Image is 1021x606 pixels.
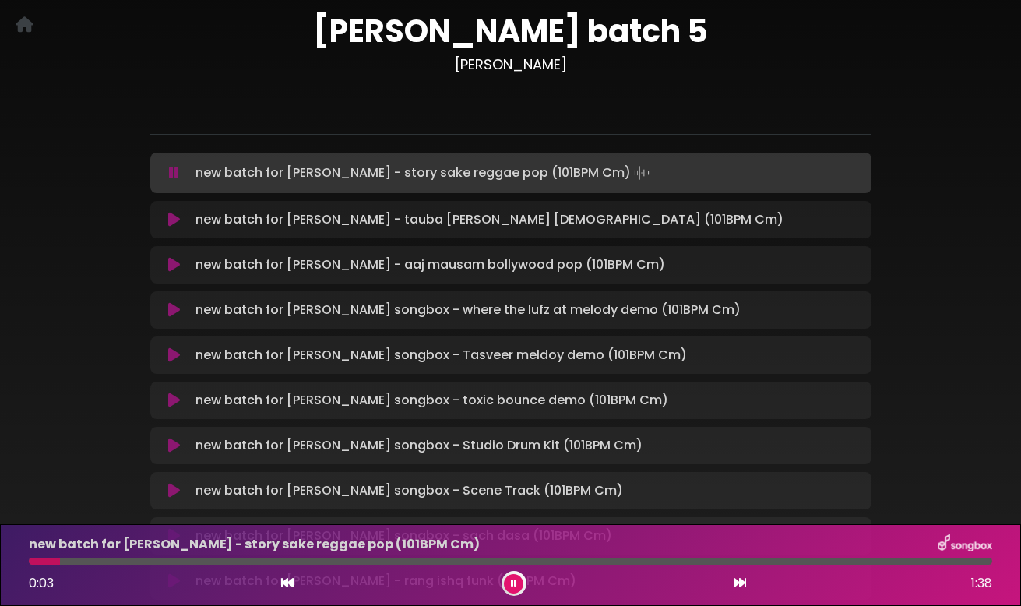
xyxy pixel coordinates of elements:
p: new batch for [PERSON_NAME] songbox - toxic bounce demo (101BPM Cm) [195,391,668,410]
p: new batch for [PERSON_NAME] - tauba [PERSON_NAME] [DEMOGRAPHIC_DATA] (101BPM Cm) [195,210,783,229]
p: new batch for [PERSON_NAME] songbox - Scene Track (101BPM Cm) [195,481,623,500]
h3: [PERSON_NAME] [150,56,871,73]
p: new batch for [PERSON_NAME] songbox - Tasveer meldoy demo (101BPM Cm) [195,346,687,365]
img: waveform4.gif [631,162,653,184]
span: 1:38 [971,574,992,593]
img: songbox-logo-white.png [938,534,992,555]
p: new batch for [PERSON_NAME] - story sake reggae pop (101BPM Cm) [29,535,480,554]
span: 0:03 [29,574,54,592]
p: new batch for [PERSON_NAME] - story sake reggae pop (101BPM Cm) [195,162,653,184]
p: new batch for [PERSON_NAME] songbox - Studio Drum Kit (101BPM Cm) [195,436,643,455]
p: new batch for [PERSON_NAME] songbox - where the lufz at melody demo (101BPM Cm) [195,301,741,319]
h1: [PERSON_NAME] batch 5 [150,12,871,50]
p: new batch for [PERSON_NAME] - aaj mausam bollywood pop (101BPM Cm) [195,255,665,274]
